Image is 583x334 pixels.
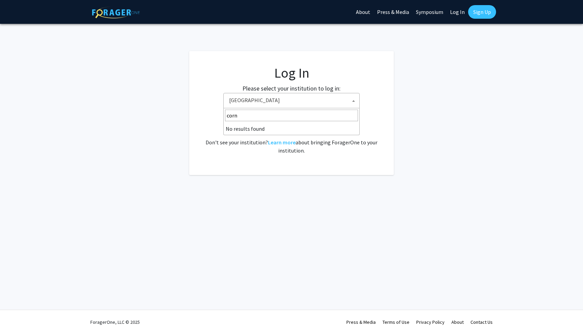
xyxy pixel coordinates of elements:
[203,65,380,81] h1: Log In
[242,84,341,93] label: Please select your institution to log in:
[470,319,493,325] a: Contact Us
[224,123,359,135] li: No results found
[223,93,360,108] span: Baylor University
[451,319,464,325] a: About
[268,139,296,146] a: Learn more about bringing ForagerOne to your institution
[346,319,376,325] a: Press & Media
[383,319,409,325] a: Terms of Use
[203,122,380,155] div: No account? . Don't see your institution? about bringing ForagerOne to your institution.
[90,310,140,334] div: ForagerOne, LLC © 2025
[5,303,29,329] iframe: Chat
[416,319,445,325] a: Privacy Policy
[225,110,358,121] input: Search
[92,6,140,18] img: ForagerOne Logo
[468,5,496,19] a: Sign Up
[226,93,359,107] span: Baylor University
